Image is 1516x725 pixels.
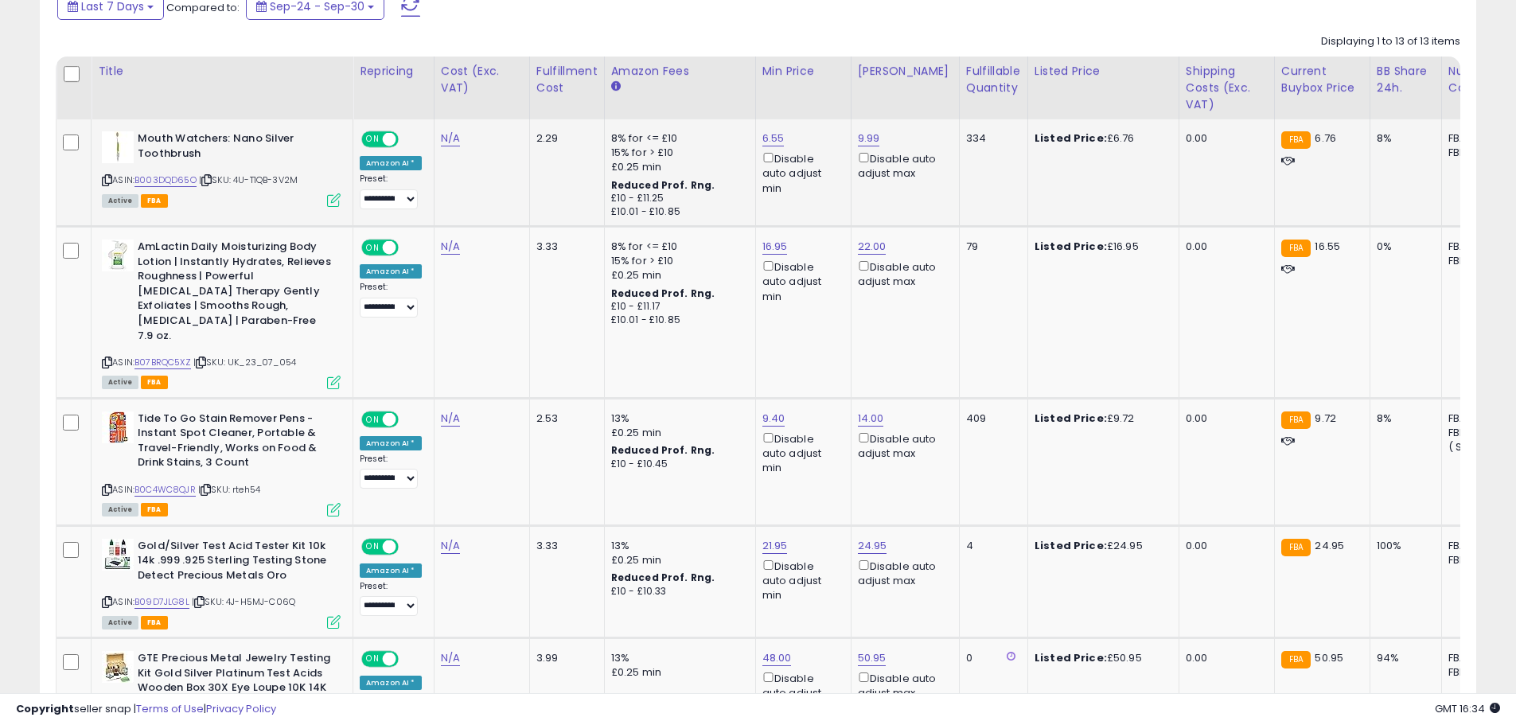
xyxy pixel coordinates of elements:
div: £24.95 [1035,539,1167,553]
small: Amazon Fees. [611,80,621,94]
span: 50.95 [1315,650,1343,665]
span: OFF [396,653,422,666]
b: AmLactin Daily Moisturizing Body Lotion | Instantly Hydrates, Relieves Roughness | Powerful [MEDI... [138,240,331,347]
span: ON [363,241,383,255]
div: Cost (Exc. VAT) [441,63,523,96]
div: 15% for > £10 [611,254,743,268]
div: Amazon AI * [360,436,422,450]
div: Fulfillable Quantity [966,63,1021,96]
span: FBA [141,503,168,516]
a: N/A [441,538,460,554]
div: 3.99 [536,651,592,665]
b: Gold/Silver Test Acid Tester Kit 10k 14k .999 .925 Sterling Testing Stone Detect Precious Metals Oro [138,539,331,587]
div: FBM: 0 [1448,146,1501,160]
div: Disable auto adjust max [858,669,947,700]
div: Disable auto adjust min [762,557,839,603]
div: 2.53 [536,411,592,426]
div: £16.95 [1035,240,1167,254]
div: Disable auto adjust max [858,150,947,181]
div: Amazon AI * [360,676,422,690]
div: Fulfillment Cost [536,63,598,96]
span: | SKU: UK_23_07_054 [193,356,296,368]
div: 0.00 [1186,240,1262,254]
div: 8% [1377,131,1429,146]
span: OFF [396,133,422,146]
span: 6.76 [1315,131,1336,146]
div: ( SFP: 3 ) [1448,440,1501,454]
div: 3.33 [536,539,592,553]
a: B003DQD65O [134,173,197,187]
span: 24.95 [1315,538,1344,553]
div: FBM: 2 [1448,553,1501,567]
a: 9.40 [762,411,785,427]
span: All listings currently available for purchase on Amazon [102,616,138,630]
div: 0.00 [1186,539,1262,553]
a: B0C4WC8QJR [134,483,196,497]
a: B09D7JLG8L [134,595,189,609]
div: Disable auto adjust max [858,430,947,461]
b: Reduced Prof. Rng. [611,571,715,584]
img: 51nsxdKDmUL._SL40_.jpg [102,411,134,443]
div: £0.25 min [611,268,743,283]
span: ON [363,412,383,426]
small: FBA [1281,539,1311,556]
b: Reduced Prof. Rng. [611,443,715,457]
div: Disable auto adjust min [762,150,839,196]
span: | SKU: 4U-T1QB-3V2M [199,173,298,186]
small: FBA [1281,240,1311,257]
div: 8% [1377,411,1429,426]
div: 8% for <= £10 [611,240,743,254]
a: 16.95 [762,239,788,255]
div: £10 - £11.25 [611,192,743,205]
div: FBM: 3 [1448,665,1501,680]
div: 94% [1377,651,1429,665]
span: 9.72 [1315,411,1336,426]
div: Title [98,63,346,80]
div: FBM: 5 [1448,426,1501,440]
small: FBA [1281,651,1311,668]
a: N/A [441,239,460,255]
div: Disable auto adjust max [858,557,947,588]
a: Privacy Policy [206,701,276,716]
a: 9.99 [858,131,880,146]
a: Terms of Use [136,701,204,716]
div: £9.72 [1035,411,1167,426]
div: Amazon AI * [360,264,422,279]
img: 41hHg0716nL._SL40_.jpg [102,539,134,571]
a: N/A [441,411,460,427]
div: £10 - £10.33 [611,585,743,598]
a: 21.95 [762,538,788,554]
div: Disable auto adjust min [762,430,839,476]
div: Preset: [360,454,422,489]
div: Disable auto adjust max [858,258,947,289]
a: B07BRQC5XZ [134,356,191,369]
div: 3.33 [536,240,592,254]
div: £10.01 - £10.85 [611,314,743,327]
a: 50.95 [858,650,887,666]
div: 0.00 [1186,131,1262,146]
span: All listings currently available for purchase on Amazon [102,376,138,389]
b: Reduced Prof. Rng. [611,286,715,300]
small: FBA [1281,411,1311,429]
div: FBA: 11 [1448,240,1501,254]
div: 0.00 [1186,411,1262,426]
b: Listed Price: [1035,650,1107,665]
div: 13% [611,651,743,665]
div: BB Share 24h. [1377,63,1435,96]
div: 2.29 [536,131,592,146]
div: Preset: [360,173,422,209]
div: Preset: [360,581,422,617]
div: Current Buybox Price [1281,63,1363,96]
div: Displaying 1 to 13 of 13 items [1321,34,1460,49]
b: Listed Price: [1035,131,1107,146]
div: £6.76 [1035,131,1167,146]
div: £0.25 min [611,553,743,567]
div: Amazon AI * [360,156,422,170]
a: 6.55 [762,131,785,146]
div: £50.95 [1035,651,1167,665]
span: | SKU: 4J-H5MJ-C06Q [192,595,295,608]
div: 409 [966,411,1015,426]
div: Listed Price [1035,63,1172,80]
b: Listed Price: [1035,538,1107,553]
div: Preset: [360,282,422,318]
